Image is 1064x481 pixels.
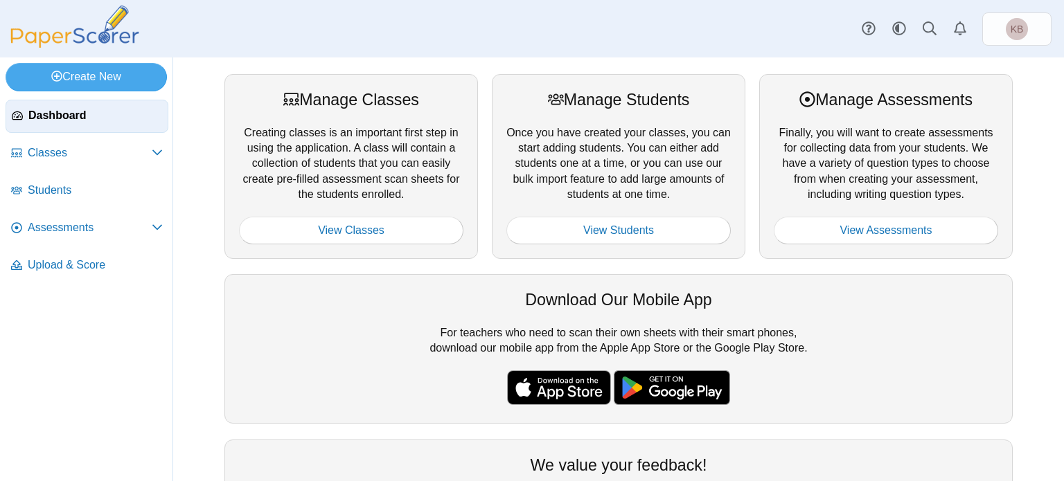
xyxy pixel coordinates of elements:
a: Dashboard [6,100,168,133]
span: Dashboard [28,108,162,123]
div: Manage Classes [239,89,463,111]
span: Students [28,183,163,198]
a: PaperScorer [6,38,144,50]
div: For teachers who need to scan their own sheets with their smart phones, download our mobile app f... [224,274,1013,424]
img: apple-store-badge.svg [507,370,611,405]
span: Assessments [28,220,152,235]
a: Kerem Bais Yaakov [982,12,1052,46]
div: Manage Students [506,89,731,111]
div: Manage Assessments [774,89,998,111]
a: View Students [506,217,731,244]
div: Finally, you will want to create assessments for collecting data from your students. We have a va... [759,74,1013,259]
span: Kerem Bais Yaakov [1011,24,1024,34]
a: Upload & Score [6,249,168,282]
div: Creating classes is an important first step in using the application. A class will contain a coll... [224,74,478,259]
span: Classes [28,145,152,161]
a: Assessments [6,212,168,245]
a: View Assessments [774,217,998,244]
img: google-play-badge.png [614,370,730,405]
span: Kerem Bais Yaakov [1006,18,1028,40]
div: Download Our Mobile App [239,289,998,311]
a: Alerts [945,14,975,44]
a: View Classes [239,217,463,244]
a: Students [6,174,168,208]
div: We value your feedback! [239,454,998,476]
img: PaperScorer [6,6,144,48]
span: Upload & Score [28,257,163,273]
a: Create New [6,63,167,91]
div: Once you have created your classes, you can start adding students. You can either add students on... [492,74,745,259]
a: Classes [6,137,168,170]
